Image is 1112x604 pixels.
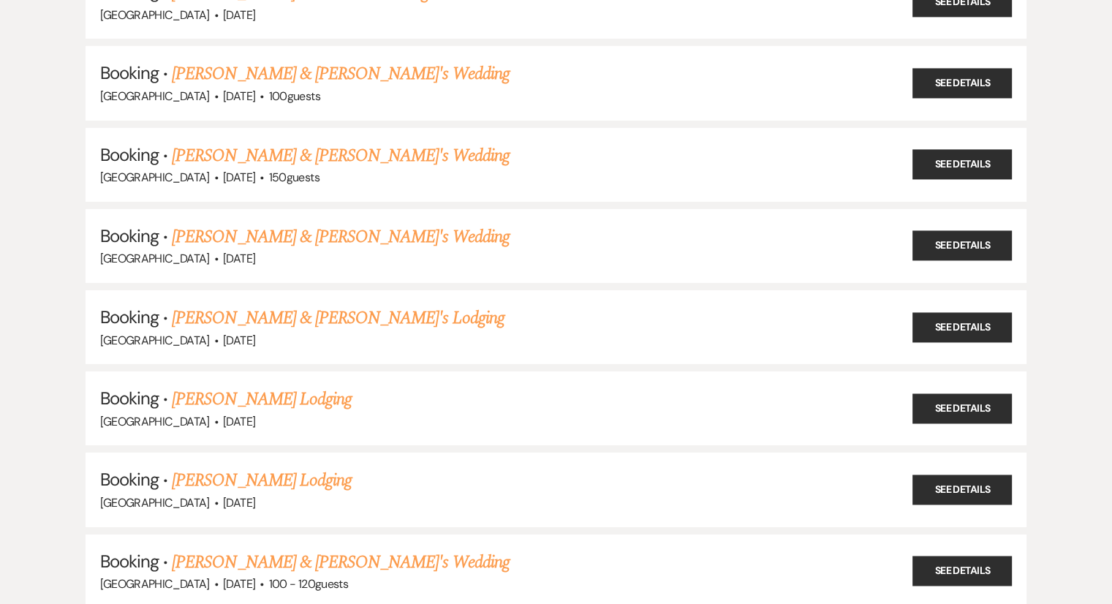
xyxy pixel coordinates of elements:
span: [GEOGRAPHIC_DATA] [100,251,210,266]
span: [GEOGRAPHIC_DATA] [100,576,210,592]
a: [PERSON_NAME] Lodging [172,386,352,412]
a: See Details [912,231,1012,261]
span: Booking [100,306,159,328]
span: [DATE] [223,333,255,348]
span: Booking [100,224,159,247]
a: [PERSON_NAME] & [PERSON_NAME]'s Wedding [172,224,510,250]
span: 100 - 120 guests [269,576,348,592]
span: [GEOGRAPHIC_DATA] [100,7,210,23]
a: See Details [912,556,1012,586]
span: 150 guests [269,170,319,185]
span: Booking [100,550,159,573]
span: [DATE] [223,576,255,592]
span: Booking [100,61,159,84]
a: See Details [912,393,1012,423]
a: [PERSON_NAME] & [PERSON_NAME]'s Lodging [172,305,504,331]
span: [GEOGRAPHIC_DATA] [100,495,210,510]
span: [GEOGRAPHIC_DATA] [100,170,210,185]
a: See Details [912,475,1012,505]
span: [DATE] [223,88,255,104]
span: [DATE] [223,495,255,510]
span: [GEOGRAPHIC_DATA] [100,88,210,104]
a: [PERSON_NAME] & [PERSON_NAME]'s Wedding [172,61,510,87]
span: Booking [100,468,159,491]
a: See Details [912,312,1012,342]
span: [DATE] [223,7,255,23]
a: See Details [912,150,1012,180]
span: [DATE] [223,251,255,266]
span: [GEOGRAPHIC_DATA] [100,414,210,429]
span: Booking [100,143,159,166]
span: [DATE] [223,414,255,429]
span: 100 guests [269,88,320,104]
a: [PERSON_NAME] & [PERSON_NAME]'s Wedding [172,143,510,169]
a: [PERSON_NAME] Lodging [172,467,352,494]
span: [GEOGRAPHIC_DATA] [100,333,210,348]
a: See Details [912,69,1012,99]
span: [DATE] [223,170,255,185]
a: [PERSON_NAME] & [PERSON_NAME]'s Wedding [172,549,510,575]
span: Booking [100,387,159,409]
